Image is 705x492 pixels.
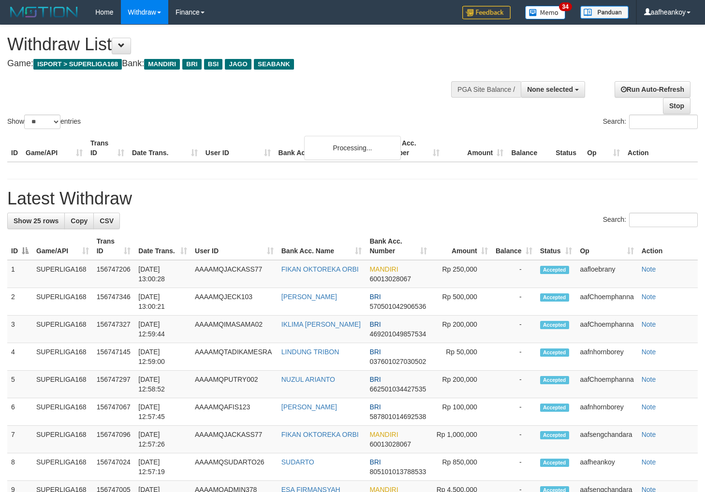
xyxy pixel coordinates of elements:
[540,348,569,357] span: Accepted
[32,232,93,260] th: Game/API: activate to sort column ascending
[540,321,569,329] span: Accepted
[134,316,191,343] td: [DATE] 12:59:44
[576,426,637,453] td: aafsengchandara
[32,426,93,453] td: SUPERLIGA168
[431,316,492,343] td: Rp 200,000
[144,59,180,70] span: MANDIRI
[191,371,278,398] td: AAAAMQPUTRY002
[7,316,32,343] td: 3
[642,458,656,466] a: Note
[540,459,569,467] span: Accepted
[24,115,60,129] select: Showentries
[281,320,361,328] a: IKLIMA [PERSON_NAME]
[369,431,398,438] span: MANDIRI
[32,343,93,371] td: SUPERLIGA168
[281,293,337,301] a: [PERSON_NAME]
[540,431,569,439] span: Accepted
[369,303,426,310] span: Copy 570501042906536 to clipboard
[7,189,698,208] h1: Latest Withdraw
[492,232,536,260] th: Balance: activate to sort column ascending
[32,260,93,288] td: SUPERLIGA168
[629,213,698,227] input: Search:
[93,426,135,453] td: 156747096
[7,5,81,19] img: MOTION_logo.png
[191,288,278,316] td: AAAAMQJECK103
[603,115,698,129] label: Search:
[642,293,656,301] a: Note
[7,371,32,398] td: 5
[275,134,380,162] th: Bank Acc. Name
[32,398,93,426] td: SUPERLIGA168
[492,316,536,343] td: -
[33,59,122,70] span: ISPORT > SUPERLIGA168
[202,134,275,162] th: User ID
[7,260,32,288] td: 1
[576,398,637,426] td: aafnhornborey
[93,453,135,481] td: 156747024
[369,468,426,476] span: Copy 805101013788533 to clipboard
[71,217,88,225] span: Copy
[191,260,278,288] td: AAAAMQJACKASS77
[552,134,583,162] th: Status
[7,213,65,229] a: Show 25 rows
[576,260,637,288] td: aafloebrany
[281,403,337,411] a: [PERSON_NAME]
[431,398,492,426] td: Rp 100,000
[576,232,637,260] th: Op: activate to sort column ascending
[7,232,32,260] th: ID: activate to sort column descending
[540,266,569,274] span: Accepted
[87,134,128,162] th: Trans ID
[536,232,576,260] th: Status: activate to sort column ascending
[32,288,93,316] td: SUPERLIGA168
[93,371,135,398] td: 156747297
[93,288,135,316] td: 156747346
[7,115,81,129] label: Show entries
[642,403,656,411] a: Note
[7,426,32,453] td: 7
[7,398,32,426] td: 6
[521,81,585,98] button: None selected
[576,453,637,481] td: aafheankoy
[431,426,492,453] td: Rp 1,000,000
[492,288,536,316] td: -
[134,371,191,398] td: [DATE] 12:58:52
[369,376,381,383] span: BRI
[64,213,94,229] a: Copy
[492,453,536,481] td: -
[603,213,698,227] label: Search:
[366,232,430,260] th: Bank Acc. Number: activate to sort column ascending
[182,59,201,70] span: BRI
[32,316,93,343] td: SUPERLIGA168
[134,260,191,288] td: [DATE] 13:00:28
[191,316,278,343] td: AAAAMQIMASAMA02
[7,343,32,371] td: 4
[134,426,191,453] td: [DATE] 12:57:26
[7,35,460,54] h1: Withdraw List
[14,217,59,225] span: Show 25 rows
[22,134,87,162] th: Game/API
[281,265,359,273] a: FIKAN OKTOREKA ORBI
[281,458,314,466] a: SUDARTO
[663,98,690,114] a: Stop
[93,232,135,260] th: Trans ID: activate to sort column ascending
[540,404,569,412] span: Accepted
[93,260,135,288] td: 156747206
[431,343,492,371] td: Rp 50,000
[492,426,536,453] td: -
[576,343,637,371] td: aafnhornborey
[204,59,223,70] span: BSI
[492,260,536,288] td: -
[369,358,426,365] span: Copy 037601027030502 to clipboard
[369,403,381,411] span: BRI
[492,371,536,398] td: -
[278,232,366,260] th: Bank Acc. Name: activate to sort column ascending
[580,6,629,19] img: panduan.png
[254,59,294,70] span: SEABANK
[431,453,492,481] td: Rp 850,000
[128,134,202,162] th: Date Trans.
[431,371,492,398] td: Rp 200,000
[369,348,381,356] span: BRI
[527,86,573,93] span: None selected
[380,134,443,162] th: Bank Acc. Number
[7,288,32,316] td: 2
